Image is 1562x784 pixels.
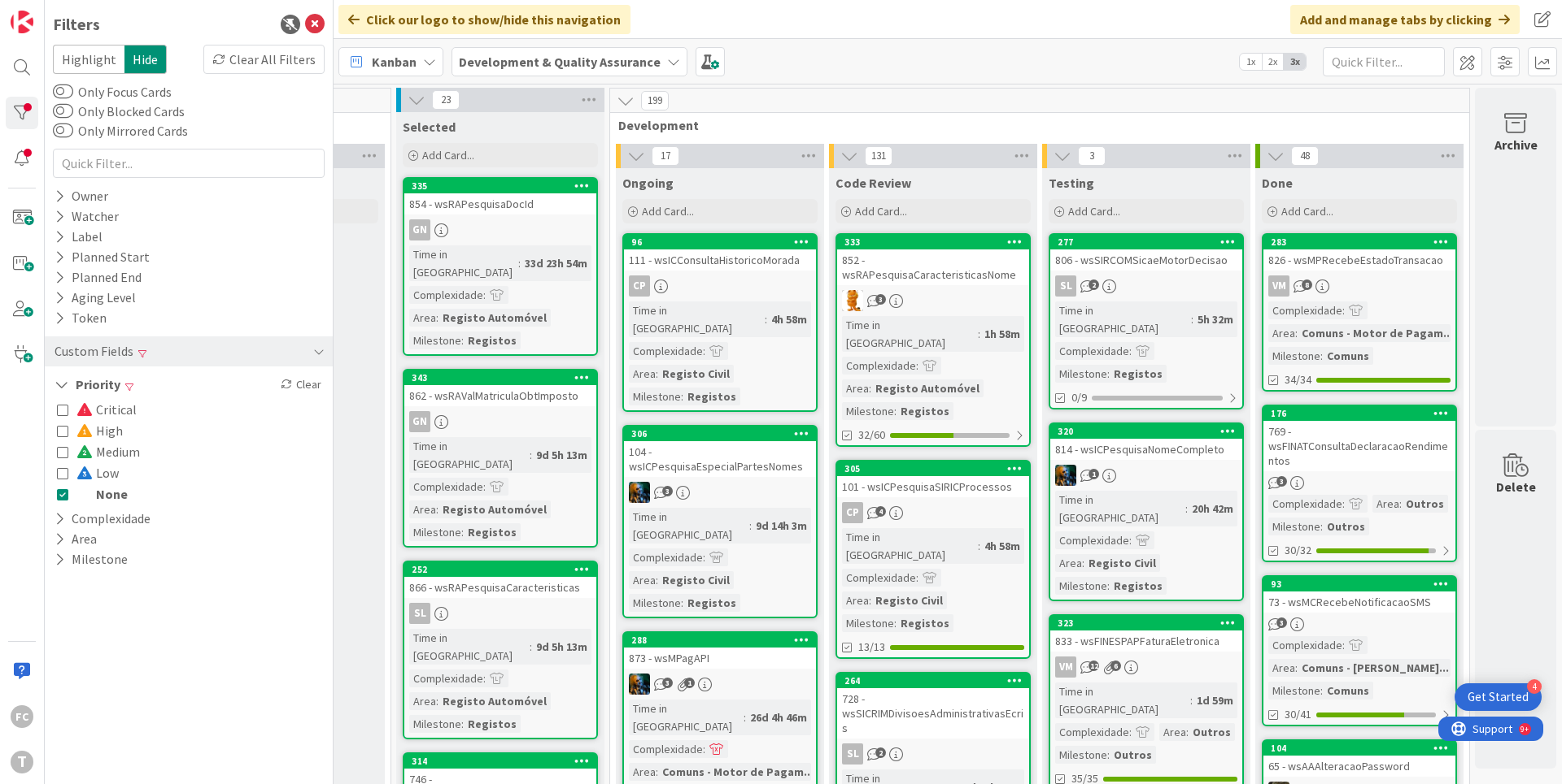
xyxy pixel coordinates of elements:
div: Outros [1110,746,1156,764]
button: Only Mirrored Cards [53,123,73,139]
div: Milestone [629,388,681,405]
span: 3 [662,486,673,496]
span: : [703,740,705,758]
img: Visit kanbanzone.com [11,11,33,33]
div: Registos [464,523,521,541]
div: 335854 - wsRAPesquisaDocId [404,179,596,214]
span: 2 [875,747,886,758]
span: : [978,537,980,555]
div: 111 - wsICConsultaHistoricoMorada [624,249,816,271]
button: Complexidade [53,509,152,529]
a: 96111 - wsICConsultaHistoricoMoradaCPTime in [GEOGRAPHIC_DATA]:4h 58mComplexidade:Area:Registo Ci... [622,233,818,412]
div: Comuns - [PERSON_NAME]... [1298,659,1453,677]
div: GN [404,219,596,240]
span: : [894,614,897,632]
div: GN [404,411,596,432]
div: 73 - wsMCRecebeNotificacaoSMS [1263,591,1455,613]
div: Area [409,500,436,518]
div: 104 [1263,741,1455,756]
div: Registo Civil [1084,554,1160,572]
a: 333852 - wsRAPesquisaCaracteristicasNomeRLTime in [GEOGRAPHIC_DATA]:1h 58mComplexidade:Area:Regis... [836,233,1031,447]
div: Comuns - Motor de Pagam... [1298,324,1457,342]
div: 854 - wsRAPesquisaDocId [404,193,596,214]
label: Only Mirrored Cards [53,121,188,141]
div: 1d 59m [1193,691,1237,709]
div: Registos [897,402,953,420]
div: 101 - wsICPesquisaSIRICProcessos [837,476,1029,497]
div: Registo Civil [658,571,734,589]
div: Complexidade [1268,636,1342,654]
div: 176 [1271,408,1455,419]
div: Time in [GEOGRAPHIC_DATA] [629,508,749,544]
div: Time in [GEOGRAPHIC_DATA] [842,316,978,352]
div: Complexidade [1055,342,1129,360]
div: 93 [1271,578,1455,590]
img: JC [629,674,650,695]
span: : [1342,636,1345,654]
div: Milestone [409,523,461,541]
div: Complexidade [1055,723,1129,741]
span: 12 [1089,661,1099,671]
div: VM [1055,656,1076,678]
span: : [1191,310,1193,328]
div: Registos [683,594,740,612]
div: 333 [844,236,1029,248]
div: VM [1268,275,1289,297]
div: CP [842,502,863,523]
span: Support [34,2,74,22]
div: Complexidade [1268,301,1342,319]
div: Area [1055,554,1082,572]
div: 252866 - wsRAPesquisaCaracteristicas [404,562,596,598]
div: SL [1055,275,1076,297]
div: Area [409,309,436,327]
div: Complexidade [629,342,703,360]
button: Area [53,529,98,549]
b: Development & Quality Assurance [459,54,661,70]
div: 288 [631,635,816,646]
div: Registo Automóvel [438,309,551,327]
div: 862 - wsRAValMatriculaObtImposto [404,385,596,406]
div: Milestone [1055,365,1107,383]
div: Outros [1189,723,1235,741]
div: 826 - wsMPRecebeEstadoTransacao [1263,249,1455,271]
input: Quick Filter... [53,149,325,178]
div: 288 [624,633,816,648]
div: 333 [837,235,1029,249]
div: Milestone [1268,682,1320,700]
span: 1 [684,678,695,688]
span: : [461,715,464,733]
span: : [1107,746,1110,764]
div: 26d 4h 46m [746,708,811,726]
div: Complexidade [629,740,703,758]
div: Comuns - Motor de Pagam... [658,763,818,781]
div: Registo Automóvel [438,500,551,518]
div: Area [842,379,869,397]
div: 9d 5h 13m [532,638,591,656]
span: : [1190,691,1193,709]
span: 4 [875,506,886,517]
div: Milestone [1055,577,1107,595]
div: SL [1050,275,1242,297]
div: 283 [1263,235,1455,249]
span: : [656,571,658,589]
div: Area [629,365,656,383]
span: : [1082,554,1084,572]
span: : [483,478,486,496]
span: : [483,286,486,304]
div: 283826 - wsMPRecebeEstadoTransacao [1263,235,1455,271]
div: CP [629,275,650,297]
div: Milestone [409,715,461,733]
div: 264728 - wsSICRIMDivisoesAdministrativasEcris [837,674,1029,739]
div: Registos [464,715,521,733]
div: 9d 5h 13m [532,446,591,464]
div: 4 [1527,679,1542,694]
span: 3 [1276,476,1287,487]
div: 283 [1271,236,1455,248]
div: Time in [GEOGRAPHIC_DATA] [1055,491,1185,526]
span: : [436,309,438,327]
div: 852 - wsRAPesquisaCaracteristicasNome [837,249,1029,285]
span: 0/9 [1071,389,1087,406]
span: : [1295,659,1298,677]
div: 96111 - wsICConsultaHistoricoMorada [624,235,816,271]
div: Registo Automóvel [871,379,984,397]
